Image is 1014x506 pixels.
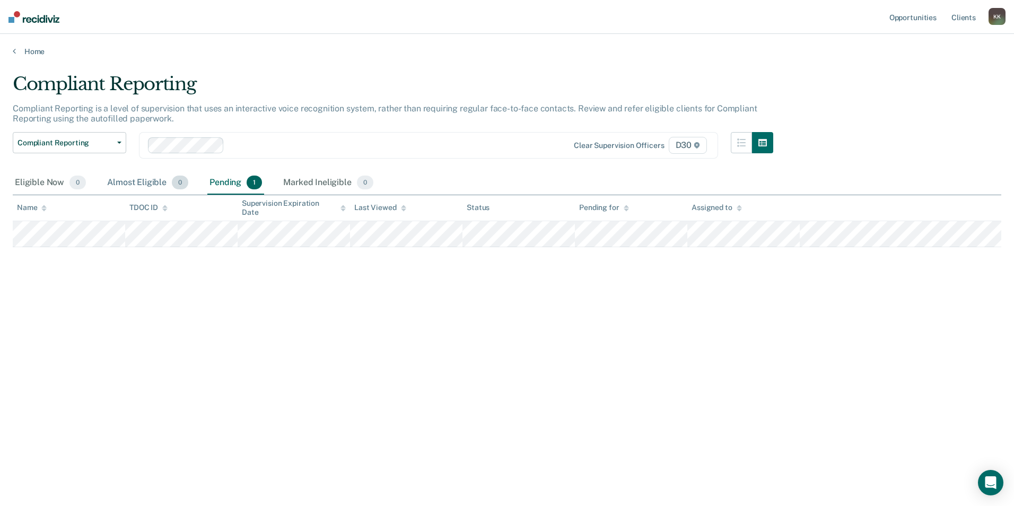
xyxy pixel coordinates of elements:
p: Compliant Reporting is a level of supervision that uses an interactive voice recognition system, ... [13,103,757,124]
span: 0 [172,176,188,189]
span: 1 [247,176,262,189]
div: Supervision Expiration Date [242,199,346,217]
div: Clear supervision officers [574,141,664,150]
span: 0 [357,176,373,189]
div: Open Intercom Messenger [978,470,1003,495]
div: Assigned to [692,203,741,212]
div: Last Viewed [354,203,406,212]
span: D30 [669,137,707,154]
div: Almost Eligible0 [105,171,190,195]
div: Eligible Now0 [13,171,88,195]
div: Marked Ineligible0 [281,171,375,195]
button: Compliant Reporting [13,132,126,153]
button: KK [989,8,1006,25]
div: K K [989,8,1006,25]
div: Pending for [579,203,628,212]
div: TDOC ID [129,203,168,212]
div: Pending1 [207,171,264,195]
div: Compliant Reporting [13,73,773,103]
a: Home [13,47,1001,56]
span: Compliant Reporting [18,138,113,147]
img: Recidiviz [8,11,59,23]
div: Status [467,203,489,212]
span: 0 [69,176,86,189]
div: Name [17,203,47,212]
